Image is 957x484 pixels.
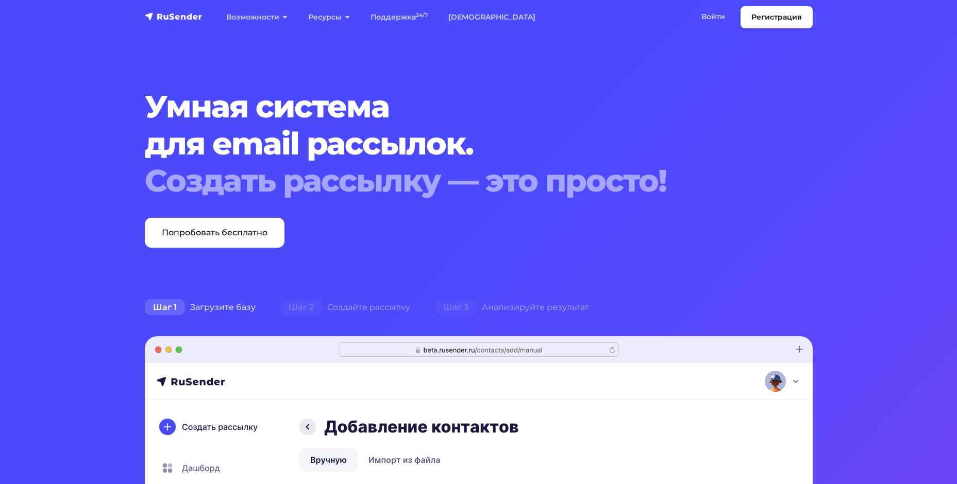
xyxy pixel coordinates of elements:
div: Анализируйте результат [423,297,601,318]
a: Войти [691,6,735,27]
a: Поддержка24/7 [360,7,438,28]
a: Возможности [216,7,298,28]
a: Попробовать бесплатно [145,218,284,248]
span: Шаг 3 [435,299,477,316]
a: Ресурсы [298,7,360,28]
div: Загрузите базу [132,297,268,318]
span: Шаг 1 [145,299,185,316]
div: Создайте рассылку [268,297,423,318]
span: Шаг 2 [280,299,322,316]
sup: 24/7 [416,12,428,19]
h1: Умная система для email рассылок. [145,88,756,199]
a: Регистрация [741,6,813,28]
img: RuSender [145,11,203,22]
a: [DEMOGRAPHIC_DATA] [438,7,546,28]
div: Создать рассылку — это просто! [145,162,756,199]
